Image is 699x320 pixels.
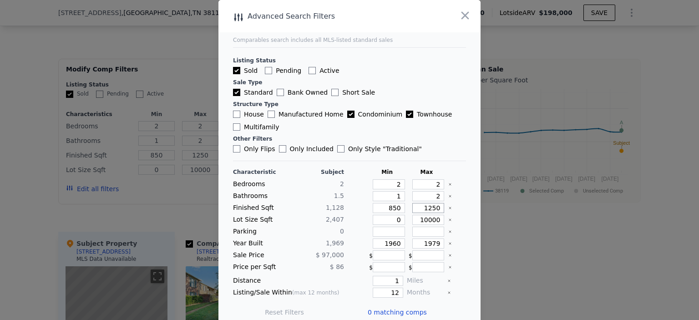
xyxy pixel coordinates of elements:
[368,308,427,317] span: 0 matching comps
[279,145,286,152] input: Only Included
[316,251,344,259] span: $ 97,000
[369,262,405,272] div: $
[347,111,355,118] input: Condominium
[233,110,264,119] label: House
[448,265,452,269] button: Clear
[309,67,316,74] input: Active
[233,88,273,97] label: Standard
[448,218,452,222] button: Clear
[331,88,375,97] label: Short Sale
[233,57,466,64] div: Listing Status
[407,276,444,286] div: Miles
[409,168,445,176] div: Max
[233,67,240,74] input: Sold
[448,194,452,198] button: Clear
[233,145,240,152] input: Only Flips
[265,308,304,317] button: Reset
[369,250,405,260] div: $
[233,288,344,298] div: Listing/Sale Within
[277,89,284,96] input: Bank Owned
[369,168,405,176] div: Min
[233,66,258,75] label: Sold
[326,216,344,223] span: 2,407
[279,144,334,153] label: Only Included
[233,227,287,237] div: Parking
[233,89,240,96] input: Standard
[233,215,287,225] div: Lot Size Sqft
[233,250,287,260] div: Sale Price
[233,179,287,189] div: Bedrooms
[337,145,344,152] input: Only Style "Traditional"
[309,66,339,75] label: Active
[331,89,339,96] input: Short Sale
[447,291,451,295] button: Clear
[347,110,402,119] label: Condominium
[233,122,279,132] label: Multifamily
[448,230,452,234] button: Clear
[233,123,240,131] input: Multifamily
[292,290,339,296] span: (max 12 months)
[448,206,452,210] button: Clear
[448,183,452,186] button: Clear
[268,111,275,118] input: Manufactured Home
[233,101,466,108] div: Structure Type
[290,168,344,176] div: Subject
[233,79,466,86] div: Sale Type
[448,242,452,245] button: Clear
[340,228,344,235] span: 0
[233,239,287,249] div: Year Built
[233,111,240,118] input: House
[265,66,301,75] label: Pending
[409,262,445,272] div: $
[268,110,344,119] label: Manufactured Home
[447,279,451,283] button: Clear
[340,180,344,188] span: 2
[448,254,452,257] button: Clear
[233,168,287,176] div: Characteristic
[337,144,422,153] label: Only Style " Traditional "
[233,276,344,286] div: Distance
[265,67,272,74] input: Pending
[233,262,287,272] div: Price per Sqft
[233,36,466,44] div: Comparables search includes all MLS-listed standard sales
[406,111,413,118] input: Townhouse
[233,144,275,153] label: Only Flips
[406,110,452,119] label: Townhouse
[233,191,287,201] div: Bathrooms
[326,239,344,247] span: 1,969
[233,203,287,213] div: Finished Sqft
[233,135,466,142] div: Other Filters
[334,192,344,199] span: 1.5
[330,263,344,270] span: $ 86
[218,10,428,23] div: Advanced Search Filters
[326,204,344,211] span: 1,128
[407,288,444,298] div: Months
[409,250,445,260] div: $
[277,88,328,97] label: Bank Owned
